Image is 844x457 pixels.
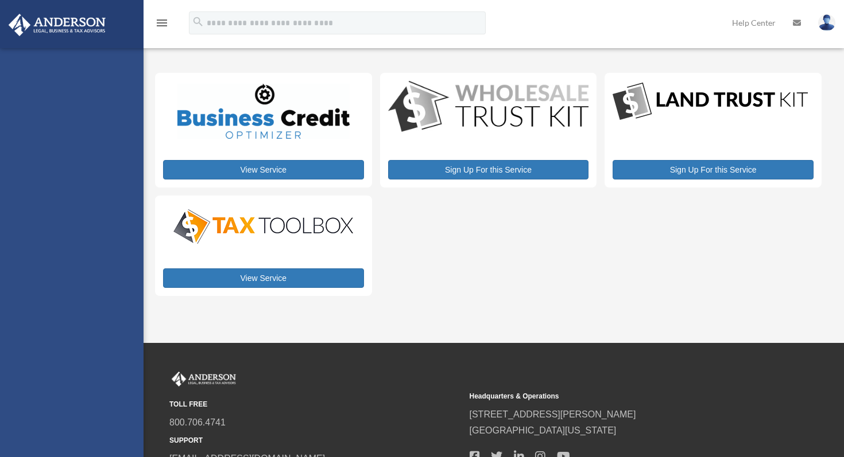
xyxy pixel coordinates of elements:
[470,425,617,435] a: [GEOGRAPHIC_DATA][US_STATE]
[5,14,109,36] img: Anderson Advisors Platinum Portal
[169,435,462,447] small: SUPPORT
[818,14,835,31] img: User Pic
[613,160,814,179] a: Sign Up For this Service
[155,20,169,30] a: menu
[388,160,589,179] a: Sign Up For this Service
[169,372,238,386] img: Anderson Advisors Platinum Portal
[192,15,204,28] i: search
[169,399,462,411] small: TOLL FREE
[163,268,364,288] a: View Service
[470,390,762,403] small: Headquarters & Operations
[388,81,589,134] img: WS-Trust-Kit-lgo-1.jpg
[163,160,364,179] a: View Service
[470,409,636,419] a: [STREET_ADDRESS][PERSON_NAME]
[155,16,169,30] i: menu
[169,417,226,427] a: 800.706.4741
[613,81,808,123] img: LandTrust_lgo-1.jpg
